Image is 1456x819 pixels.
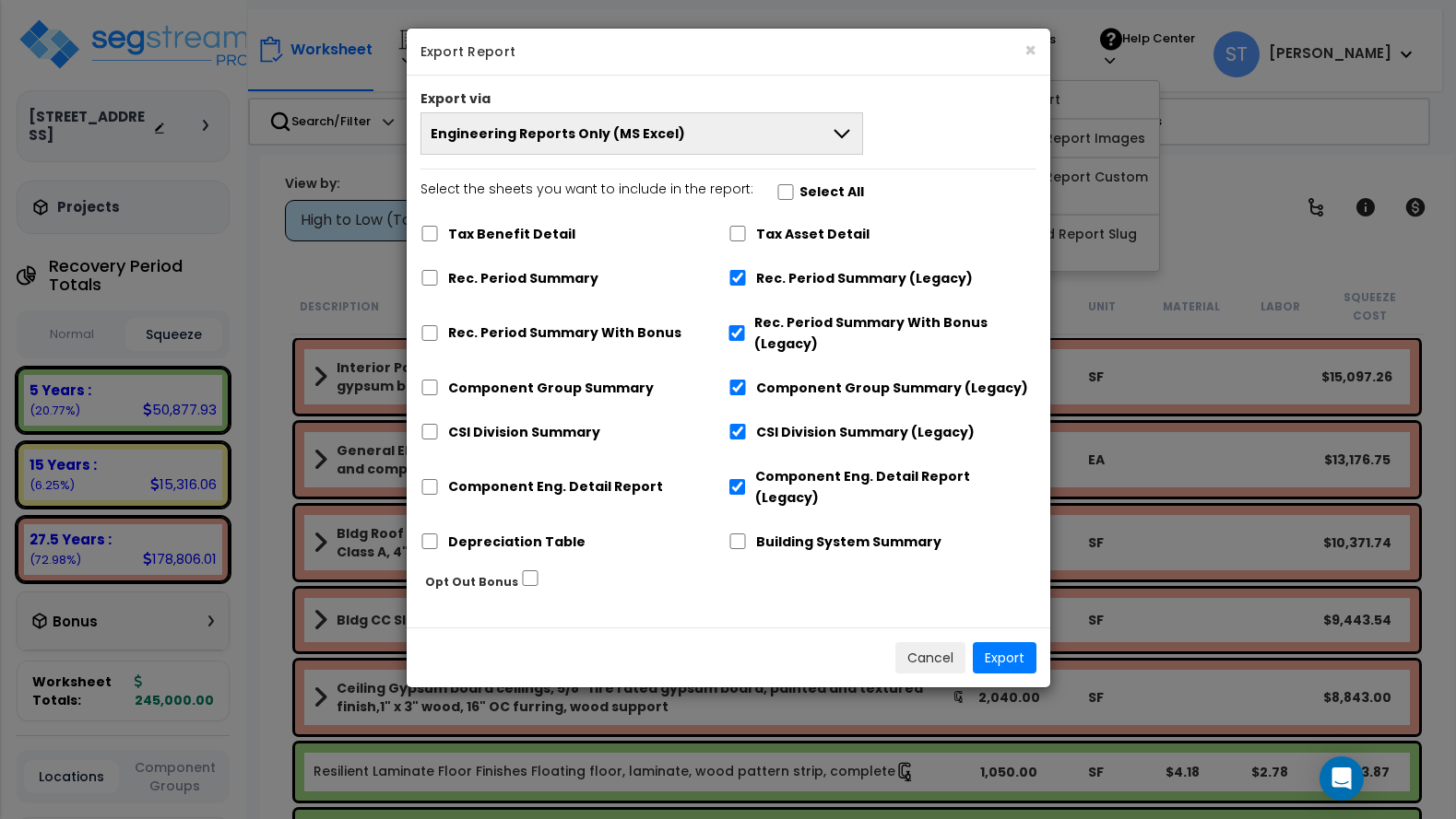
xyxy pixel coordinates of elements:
input: Select the sheets you want to include in the report:Select All [776,184,795,200]
label: Tax Benefit Detail [448,224,575,245]
label: Rec. Period Summary (Legacy) [756,268,973,289]
label: Depreciation Table [448,532,586,553]
p: Select the sheets you want to include in the report: [420,179,753,201]
label: Building System Summary [756,532,941,553]
label: CSI Division Summary (Legacy) [756,422,975,443]
label: Rec. Period Summary [448,268,598,289]
h5: Export Report [420,42,1036,61]
span: Engineering Reports Only (MS Excel) [431,124,685,143]
button: × [1024,41,1036,60]
label: Tax Asset Detail [756,224,870,245]
label: Export via [420,89,491,108]
label: CSI Division Summary [448,422,600,443]
button: Engineering Reports Only (MS Excel) [420,112,864,155]
label: Opt Out Bonus [425,571,518,592]
label: Component Eng. Detail Report [448,476,663,497]
button: Cancel [895,642,965,673]
div: Open Intercom Messenger [1320,756,1364,801]
label: Component Eng. Detail Report (Legacy) [755,466,1036,509]
label: Rec. Period Summary With Bonus (Legacy) [754,312,1036,355]
label: Select All [799,181,864,203]
label: Component Group Summary [448,378,654,399]
button: Export [973,642,1036,673]
label: Rec. Period Summary With Bonus [448,322,681,344]
label: Component Group Summary (Legacy) [756,378,1028,399]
